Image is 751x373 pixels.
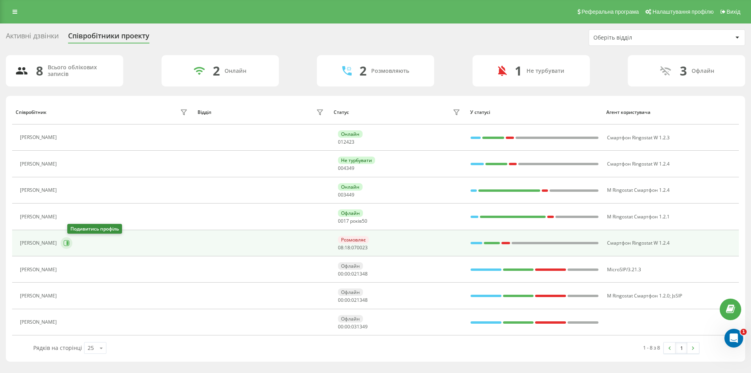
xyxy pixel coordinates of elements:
[727,9,740,15] font: Вихід
[338,270,357,277] font: 00:00:02
[349,139,354,145] font: 23
[6,31,59,40] font: Активні дзвінки
[652,9,713,15] font: Налаштування профілю
[341,315,360,322] font: Офлайн
[607,266,641,273] font: MicroSIP/3.21.3
[359,62,367,79] font: 2
[338,191,343,198] font: 00
[338,139,343,145] font: 01
[357,270,362,277] font: 13
[470,109,490,115] font: У статусі
[213,62,220,79] font: 2
[362,244,368,251] font: 23
[341,210,360,216] font: Офлайн
[338,297,357,303] font: 00:00:02
[343,165,349,171] font: 43
[33,344,82,351] font: Рядків на сторінці
[643,344,660,351] font: 1 - 8 з 8
[20,213,57,220] font: [PERSON_NAME]
[515,62,522,79] font: 1
[742,329,745,334] font: 1
[607,187,670,193] font: M Ringostat Смартфон 1.2.4
[680,344,683,351] font: 1
[349,191,354,198] font: 49
[338,244,357,251] font: 08:18:07
[16,109,47,115] font: Співробітник
[68,31,149,40] font: Співробітники проекту
[341,157,372,164] font: Не турбувати
[593,34,632,41] font: Оберіть відділ
[680,62,687,79] font: 3
[334,109,349,115] font: Статус
[349,165,354,171] font: 49
[343,139,349,145] font: 24
[338,218,343,224] font: 00
[70,225,119,232] font: Подивитись профіль
[341,184,359,190] font: Онлайн
[198,109,211,115] font: Відділ
[526,67,564,74] font: Не турбувати
[48,63,97,77] font: Всього облікових записів
[225,67,246,74] font: Онлайн
[20,134,57,141] font: [PERSON_NAME]
[20,187,57,193] font: [PERSON_NAME]
[357,323,362,330] font: 13
[607,134,670,141] font: Смартфон Ringostat W 1.2.3
[607,213,670,220] font: M Ringostat Смартфон 1.2.1
[338,165,343,171] font: 00
[672,292,682,299] font: JsSIP
[607,240,670,246] font: Смартфон Ringostat W 1.2.4
[362,323,368,330] font: 49
[88,344,94,351] font: 25
[343,191,349,198] font: 34
[341,289,360,296] font: Офлайн
[607,160,670,167] font: Смартфон Ringostat W 1.2.4
[20,160,57,167] font: [PERSON_NAME]
[338,323,357,330] font: 00:00:03
[362,297,368,303] font: 48
[357,297,362,303] font: 13
[341,131,359,137] font: Онлайн
[20,240,57,246] font: [PERSON_NAME]
[582,9,639,15] font: Реферальна програма
[20,266,57,273] font: [PERSON_NAME]
[607,292,670,299] font: M Ringostat Смартфон 1.2.0
[341,236,366,243] font: Розмовляє
[20,319,57,325] font: [PERSON_NAME]
[20,292,57,299] font: [PERSON_NAME]
[724,329,743,348] iframe: Живий чат у інтеркомі
[362,270,368,277] font: 48
[357,244,362,251] font: 00
[36,62,43,79] font: 8
[692,67,714,74] font: Офлайн
[343,218,362,224] font: 17 років
[341,263,360,269] font: Офлайн
[606,109,650,115] font: Агент користувача
[371,67,409,74] font: Розмовляють
[362,218,367,224] font: 50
